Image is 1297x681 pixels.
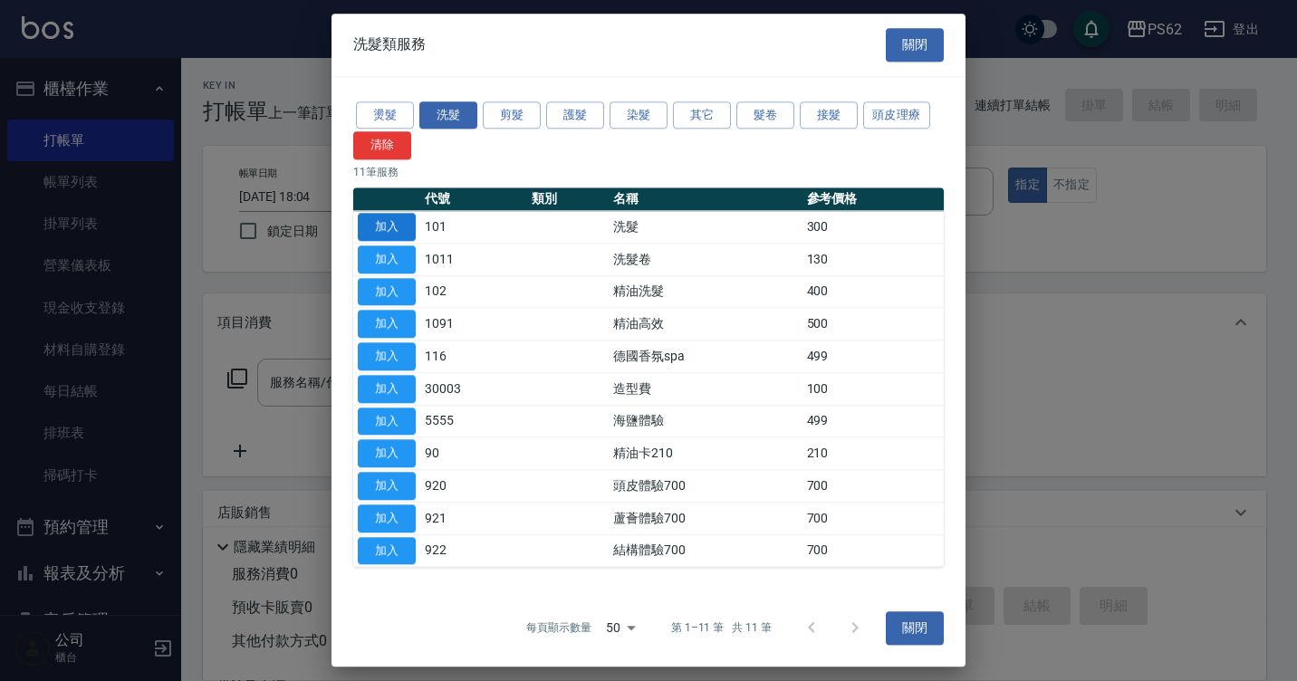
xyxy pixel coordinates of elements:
[358,342,416,370] button: 加入
[609,244,802,276] td: 洗髮卷
[863,101,930,129] button: 頭皮理療
[802,275,944,308] td: 400
[358,375,416,403] button: 加入
[610,101,668,129] button: 染髮
[526,620,591,637] p: 每頁顯示數量
[419,101,477,129] button: 洗髮
[420,244,527,276] td: 1011
[671,620,772,637] p: 第 1–11 筆 共 11 筆
[609,373,802,406] td: 造型費
[886,28,944,62] button: 關閉
[802,405,944,437] td: 499
[353,36,426,54] span: 洗髮類服務
[609,187,802,211] th: 名稱
[358,472,416,500] button: 加入
[420,275,527,308] td: 102
[609,503,802,535] td: 蘆薈體驗700
[609,470,802,503] td: 頭皮體驗700
[483,101,541,129] button: 剪髮
[420,503,527,535] td: 921
[802,244,944,276] td: 130
[358,311,416,339] button: 加入
[802,211,944,244] td: 300
[599,604,642,653] div: 50
[420,437,527,470] td: 90
[420,211,527,244] td: 101
[802,470,944,503] td: 700
[609,211,802,244] td: 洗髮
[802,187,944,211] th: 參考價格
[802,340,944,373] td: 499
[420,534,527,567] td: 922
[802,437,944,470] td: 210
[527,187,609,211] th: 類別
[358,504,416,532] button: 加入
[420,340,527,373] td: 116
[420,187,527,211] th: 代號
[420,373,527,406] td: 30003
[886,611,944,645] button: 關閉
[800,101,858,129] button: 接髮
[609,275,802,308] td: 精油洗髮
[420,470,527,503] td: 920
[353,132,411,160] button: 清除
[358,408,416,436] button: 加入
[802,503,944,535] td: 700
[358,537,416,565] button: 加入
[546,101,604,129] button: 護髮
[673,101,731,129] button: 其它
[609,340,802,373] td: 德國香氛spa
[358,440,416,468] button: 加入
[353,164,944,180] p: 11 筆服務
[609,534,802,567] td: 結構體驗700
[358,213,416,241] button: 加入
[802,534,944,567] td: 700
[358,278,416,306] button: 加入
[802,373,944,406] td: 100
[420,308,527,340] td: 1091
[609,308,802,340] td: 精油高效
[358,245,416,273] button: 加入
[609,405,802,437] td: 海鹽體驗
[802,308,944,340] td: 500
[420,405,527,437] td: 5555
[736,101,794,129] button: 髮卷
[609,437,802,470] td: 精油卡210
[356,101,414,129] button: 燙髮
